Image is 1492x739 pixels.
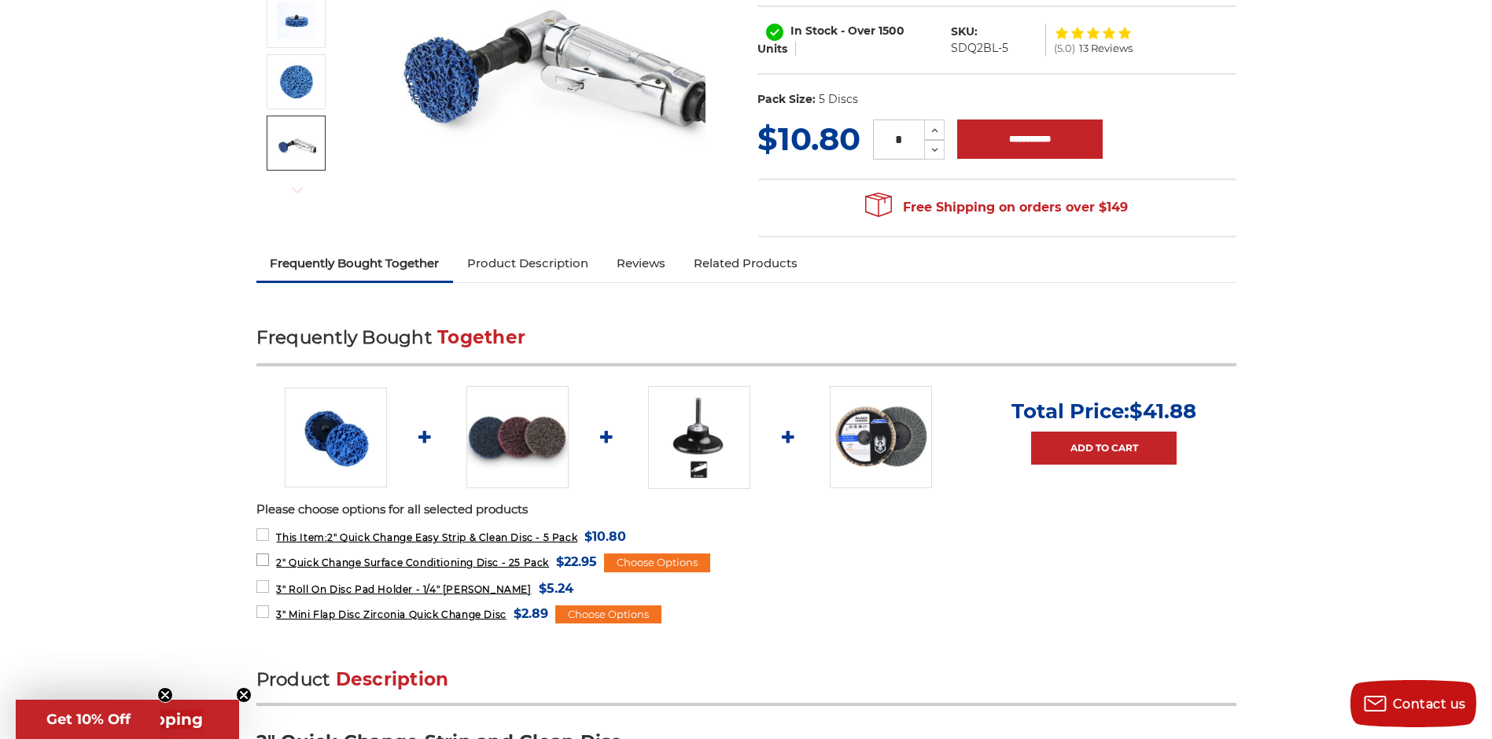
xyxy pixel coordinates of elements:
[236,687,252,703] button: Close teaser
[256,246,454,281] a: Frequently Bought Together
[1350,680,1476,727] button: Contact us
[453,246,602,281] a: Product Description
[285,388,387,487] img: 2 inch strip and clean blue quick change discs
[256,326,432,348] span: Frequently Bought
[680,246,812,281] a: Related Products
[1129,399,1196,424] span: $41.88
[819,91,858,108] dd: 5 Discs
[278,174,316,208] button: Next
[865,192,1128,223] span: Free Shipping on orders over $149
[879,24,904,38] span: 1500
[514,603,548,624] span: $2.89
[555,605,661,624] div: Choose Options
[539,578,573,599] span: $5.24
[277,123,316,163] img: die grinder stripping sanding discs for paint or rust
[437,326,525,348] span: Together
[276,608,506,620] span: 3" Mini Flap Disc Zirconia Quick Change Disc
[16,700,239,739] div: Get Free ShippingClose teaser
[757,91,816,108] dt: Pack Size:
[1011,399,1196,424] p: Total Price:
[951,24,978,40] dt: SKU:
[790,24,838,38] span: In Stock
[1031,432,1177,465] a: Add to Cart
[277,2,316,39] img: roll on quick change attachment on 2 inch paint remover disc
[1054,43,1075,53] span: (5.0)
[757,119,860,158] span: $10.80
[604,553,710,572] div: Choose Options
[157,687,173,703] button: Close teaser
[841,24,875,38] span: - Over
[276,531,327,543] strong: This Item:
[276,557,549,568] span: 2" Quick Change Surface Conditioning Disc - 25 Pack
[556,551,597,572] span: $22.95
[276,583,531,595] span: 3" Roll On Disc Pad Holder - 1/4" [PERSON_NAME]
[1079,43,1133,53] span: 13 Reviews
[16,700,160,739] div: Get 10% OffClose teaser
[584,526,626,547] span: $10.80
[256,668,330,690] span: Product
[277,62,316,101] img: paint rust stripping quick change discs, 2 inch
[276,531,577,543] span: 2" Quick Change Easy Strip & Clean Disc - 5 Pack
[336,668,449,690] span: Description
[602,246,680,281] a: Reviews
[951,40,1008,57] dd: SDQ2BL-5
[1393,697,1466,711] span: Contact us
[757,42,787,56] span: Units
[46,711,131,728] span: Get 10% Off
[256,501,1236,519] p: Please choose options for all selected products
